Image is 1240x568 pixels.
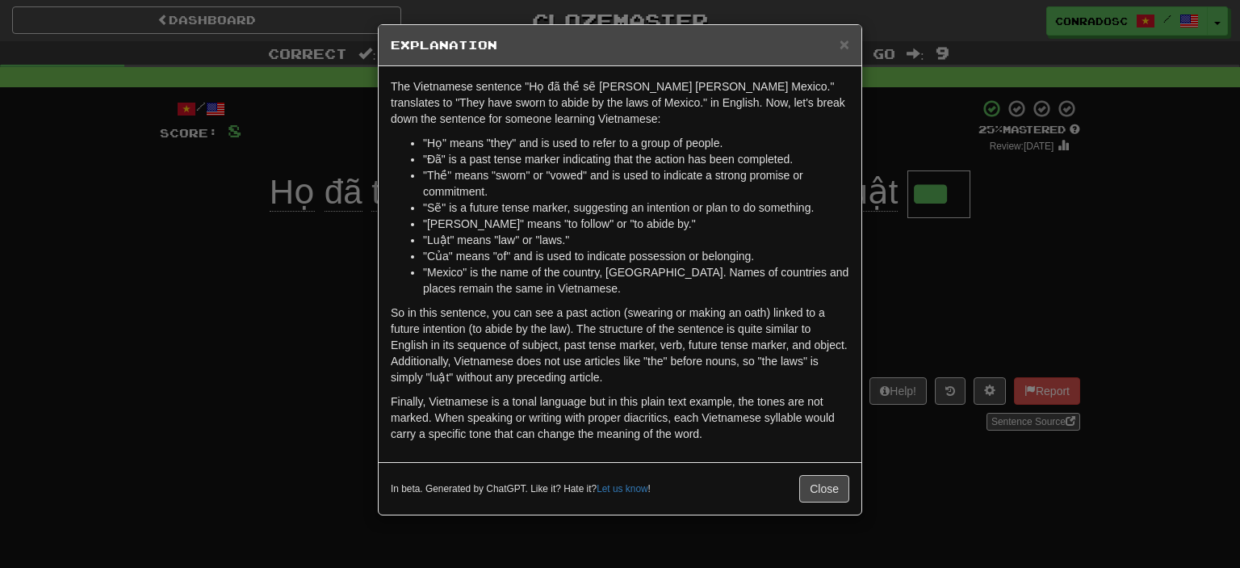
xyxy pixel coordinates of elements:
[391,305,849,385] p: So in this sentence, you can see a past action (swearing or making an oath) linked to a future in...
[423,264,849,297] li: "Mexico" is the name of the country, [GEOGRAPHIC_DATA]. Names of countries and places remain the ...
[423,135,849,151] li: "Họ" means "they" and is used to refer to a group of people.
[840,36,849,53] button: Close
[597,483,647,494] a: Let us know
[391,393,849,442] p: Finally, Vietnamese is a tonal language but in this plain text example, the tones are not marked....
[391,482,651,496] small: In beta. Generated by ChatGPT. Like it? Hate it? !
[423,248,849,264] li: "Của" means "of" and is used to indicate possession or belonging.
[840,35,849,53] span: ×
[423,216,849,232] li: "[PERSON_NAME]" means "to follow" or "to abide by."
[391,37,849,53] h5: Explanation
[423,232,849,248] li: "Luật" means "law" or "laws."
[423,151,849,167] li: "Đã" is a past tense marker indicating that the action has been completed.
[799,475,849,503] button: Close
[391,78,849,127] p: The Vietnamese sentence "Họ đã thề sẽ [PERSON_NAME] [PERSON_NAME] Mexico." translates to "They ha...
[423,200,849,216] li: "Sẽ" is a future tense marker, suggesting an intention or plan to do something.
[423,167,849,200] li: "Thề" means "sworn" or "vowed" and is used to indicate a strong promise or commitment.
